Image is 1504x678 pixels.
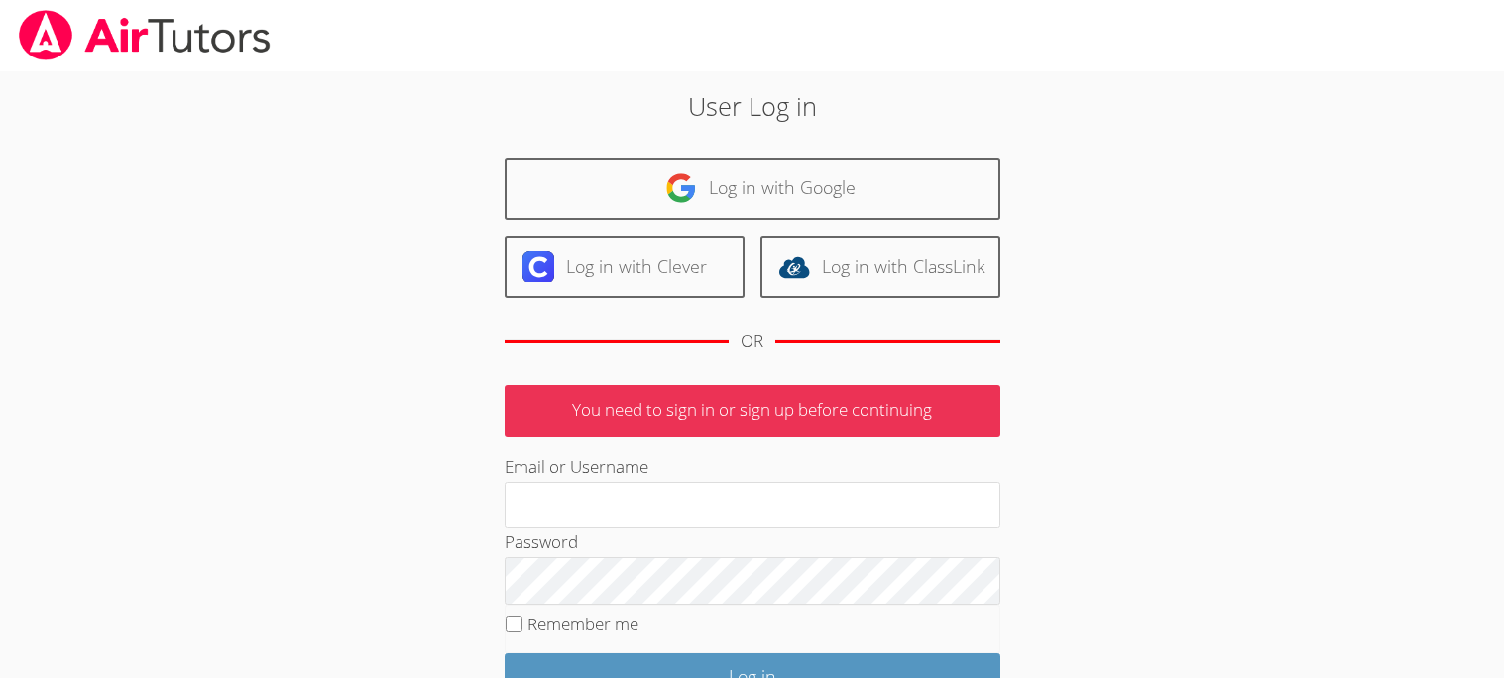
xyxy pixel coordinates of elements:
h2: User Log in [346,87,1158,125]
a: Log in with ClassLink [760,236,1000,298]
img: airtutors_banner-c4298cdbf04f3fff15de1276eac7730deb9818008684d7c2e4769d2f7ddbe033.png [17,10,273,60]
img: google-logo-50288ca7cdecda66e5e0955fdab243c47b7ad437acaf1139b6f446037453330a.svg [665,172,697,204]
div: OR [741,327,763,356]
a: Log in with Google [505,158,1000,220]
label: Remember me [527,613,638,635]
a: Log in with Clever [505,236,745,298]
img: classlink-logo-d6bb404cc1216ec64c9a2012d9dc4662098be43eaf13dc465df04b49fa7ab582.svg [778,251,810,282]
img: clever-logo-6eab21bc6e7a338710f1a6ff85c0baf02591cd810cc4098c63d3a4b26e2feb20.svg [522,251,554,282]
p: You need to sign in or sign up before continuing [505,385,1000,437]
label: Password [505,530,578,553]
label: Email or Username [505,455,648,478]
